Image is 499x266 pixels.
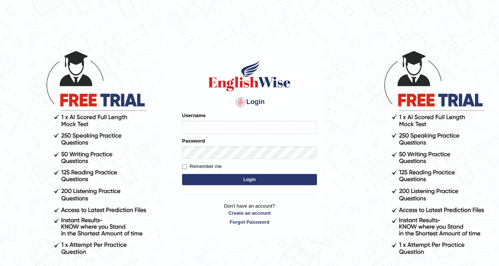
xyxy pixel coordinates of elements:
button: Login [182,174,317,185]
img: Logo of English Wise sign in for intelligent practice with AI [207,59,292,92]
label: Remember me [182,163,222,170]
p: Don't have an account? [182,202,317,226]
input: Remember me [182,164,187,169]
label: Password [182,137,205,144]
label: Username [182,112,206,119]
h4: Login [182,96,317,108]
a: Create an account [182,210,317,217]
a: Forgot Password [182,218,317,226]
